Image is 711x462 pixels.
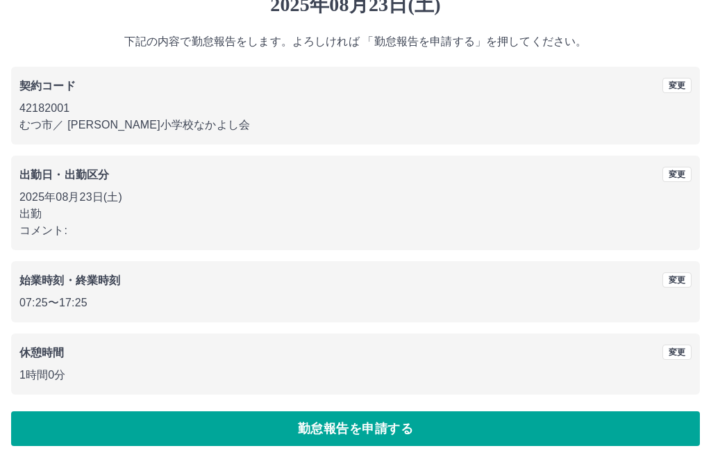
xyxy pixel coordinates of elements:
b: 出勤日・出勤区分 [19,169,109,181]
b: 休憩時間 [19,347,65,358]
button: 変更 [662,167,692,182]
button: 変更 [662,78,692,93]
p: 1時間0分 [19,367,692,383]
p: 07:25 〜 17:25 [19,295,692,311]
p: 下記の内容で勤怠報告をします。よろしければ 「勤怠報告を申請する」を押してください。 [11,33,700,50]
button: 変更 [662,345,692,360]
p: 42182001 [19,100,692,117]
button: 勤怠報告を申請する [11,411,700,446]
b: 始業時刻・終業時刻 [19,274,120,286]
button: 変更 [662,272,692,288]
p: コメント: [19,222,692,239]
b: 契約コード [19,80,76,92]
p: 2025年08月23日(土) [19,189,692,206]
p: 出勤 [19,206,692,222]
p: むつ市 ／ [PERSON_NAME]小学校なかよし会 [19,117,692,133]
